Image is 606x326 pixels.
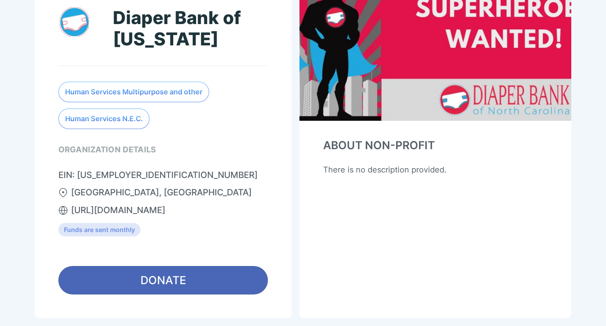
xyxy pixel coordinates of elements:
div: Diaper Bank of [US_STATE] [113,7,267,50]
div: Human Services N.E.C. [65,115,143,122]
p: Funds are sent monthly [64,226,135,233]
img: rmdxalmeimjtflcgzviv [60,7,89,37]
div: [GEOGRAPHIC_DATA], [GEOGRAPHIC_DATA] [58,187,268,197]
div: [URL][DOMAIN_NAME] [58,205,268,215]
span: DONATE [140,272,186,288]
div: There is no description provided. [323,164,447,176]
button: DONATE [58,266,268,294]
div: Human Services Multipurpose and other [65,88,202,96]
div: EIN: [US_EMPLOYER_IDENTIFICATION_NUMBER] [58,170,268,180]
div: organization details [58,145,156,154]
div: about non-profit [323,139,435,152]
